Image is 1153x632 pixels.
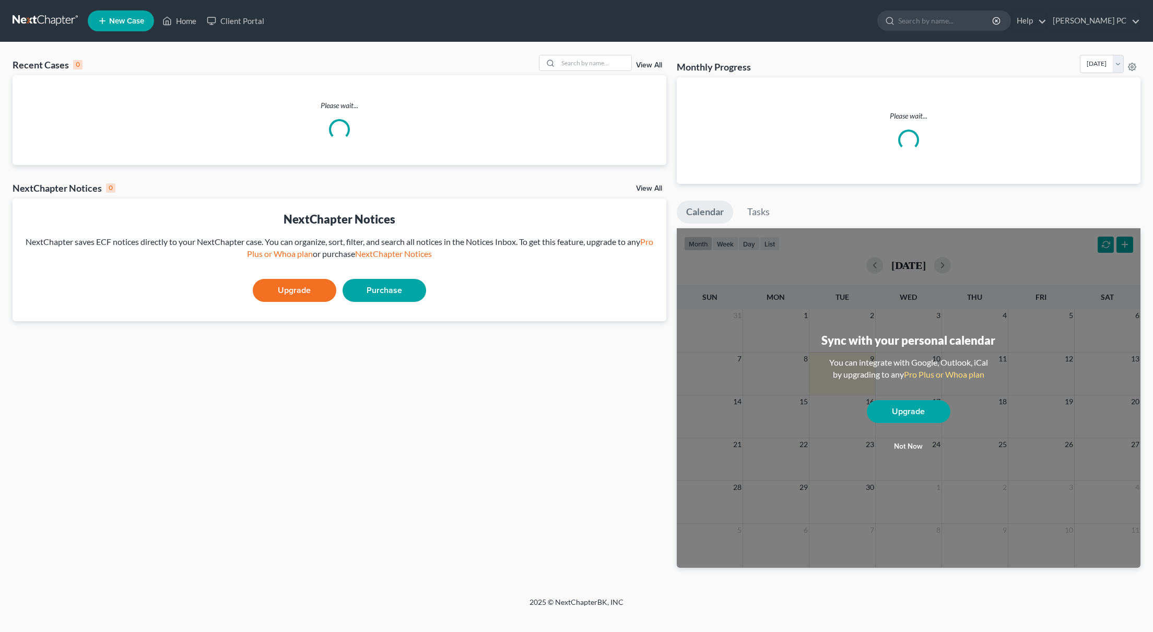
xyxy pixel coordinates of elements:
[636,62,662,69] a: View All
[247,237,653,259] a: Pro Plus or Whoa plan
[867,400,950,423] a: Upgrade
[636,185,662,192] a: View All
[157,11,202,30] a: Home
[825,357,992,381] div: You can integrate with Google, Outlook, iCal by upgrading to any
[21,236,658,260] div: NextChapter saves ECF notices directly to your NextChapter case. You can organize, sort, filter, ...
[1048,11,1140,30] a: [PERSON_NAME] PC
[904,369,984,379] a: Pro Plus or Whoa plan
[279,597,874,616] div: 2025 © NextChapterBK, INC
[253,279,336,302] a: Upgrade
[343,279,426,302] a: Purchase
[109,17,144,25] span: New Case
[355,249,432,259] a: NextChapter Notices
[1011,11,1046,30] a: Help
[898,11,994,30] input: Search by name...
[677,61,751,73] h3: Monthly Progress
[13,58,83,71] div: Recent Cases
[73,60,83,69] div: 0
[867,436,950,457] button: Not now
[821,332,995,348] div: Sync with your personal calendar
[106,183,115,193] div: 0
[13,182,115,194] div: NextChapter Notices
[558,55,631,71] input: Search by name...
[21,211,658,227] div: NextChapter Notices
[738,201,779,224] a: Tasks
[677,201,733,224] a: Calendar
[202,11,269,30] a: Client Portal
[13,100,666,111] p: Please wait...
[685,111,1132,121] p: Please wait...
